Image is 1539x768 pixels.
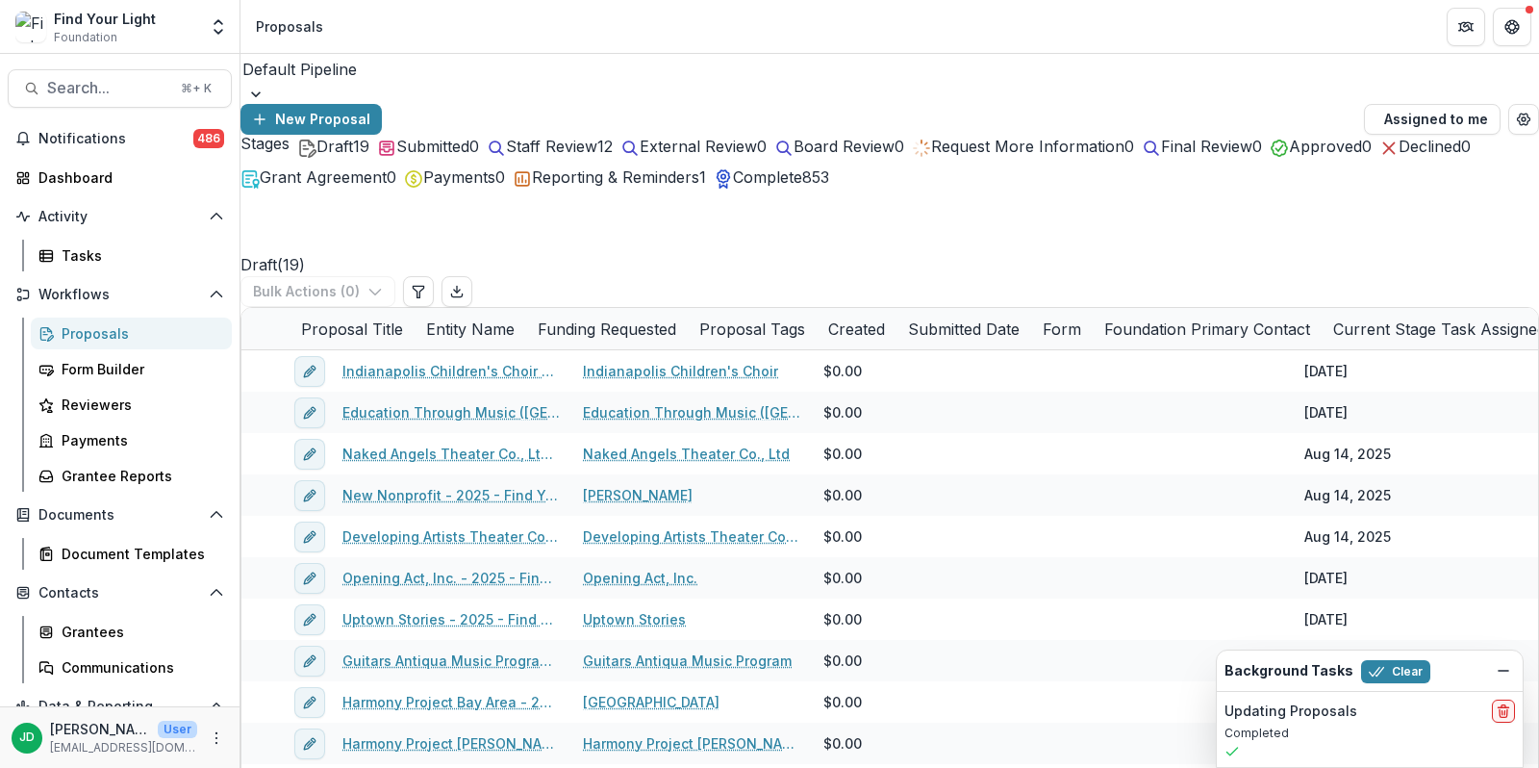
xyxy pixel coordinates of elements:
[290,318,415,341] div: Proposal Title
[823,733,862,754] span: $0.00
[423,167,495,187] span: Payments
[31,353,232,385] a: Form Builder
[342,733,560,754] a: Harmony Project [PERSON_NAME] Inc - 2025 - Find Your Light Foundation 25/26 RFP Grant Application
[62,657,216,678] div: Communications
[290,308,415,349] div: Proposal Title
[38,209,201,225] span: Activity
[387,167,396,187] span: 0
[47,79,169,97] span: Search...
[714,166,829,189] button: Complete853
[342,402,560,422] a: Education Through Music ([GEOGRAPHIC_DATA]) - 2025 - Find Your Light Foundation 25/26 RFP Grant A...
[583,361,778,381] a: Indianapolis Children's Choir
[240,189,305,276] h2: Draft ( 19 )
[469,137,479,156] span: 0
[38,287,201,303] span: Workflows
[294,439,325,470] button: edit
[38,507,201,524] span: Documents
[62,395,216,415] div: Reviewers
[38,585,201,602] span: Contacts
[896,318,1031,341] div: Submitted Date
[1508,104,1539,135] button: Open table manager
[342,609,560,629] a: Uptown Stories - 2025 - Find Your Light Foundation 25/26 RFP Grant Application
[583,402,800,422] a: Education Through Music ([GEOGRAPHIC_DATA])
[403,276,434,307] button: Edit table settings
[62,323,216,344] div: Proposals
[316,137,353,156] span: Draft
[526,308,688,349] div: Funding Requested
[342,361,560,381] a: Indianapolis Children's Choir - 2025 - Find Your Light Foundation 25/26 RFP Grant Application
[193,129,224,148] span: 486
[583,651,792,671] a: Guitars Antiqua Music Program
[487,135,613,158] button: Staff Review12
[8,577,232,608] button: Open Contacts
[699,167,706,187] span: 1
[733,167,802,187] span: Complete
[1379,135,1471,158] button: Declined0
[1492,700,1515,723] button: delete
[31,240,232,271] a: Tasks
[177,78,215,99] div: ⌘ + K
[342,444,560,464] a: Naked Angels Theater Co., Ltd - 2025 - Find Your Light Foundation 25/26 RFP Grant Application
[1252,137,1262,156] span: 0
[1304,444,1391,464] div: Aug 14, 2025
[62,359,216,379] div: Form Builder
[294,522,325,552] button: edit
[1362,137,1372,156] span: 0
[8,201,232,232] button: Open Activity
[442,276,472,307] button: Export table data
[8,123,232,154] button: Notifications486
[823,402,862,422] span: $0.00
[817,318,896,341] div: Created
[260,167,387,187] span: Grant Agreement
[1447,8,1485,46] button: Partners
[1031,318,1093,341] div: Form
[8,279,232,310] button: Open Workflows
[248,13,331,40] nav: breadcrumb
[532,167,699,187] span: Reporting & Reminders
[1304,609,1348,629] div: [DATE]
[1031,308,1093,349] div: Form
[1270,135,1372,158] button: Approved0
[1304,361,1348,381] div: [DATE]
[640,137,757,156] span: External Review
[240,135,290,153] span: Stages
[912,135,1134,158] button: Request More Information0
[294,356,325,387] button: edit
[31,318,232,349] a: Proposals
[62,430,216,450] div: Payments
[583,733,800,754] a: Harmony Project [PERSON_NAME] Inc
[1399,137,1461,156] span: Declined
[294,687,325,718] button: edit
[1304,526,1391,547] div: Aug 14, 2025
[31,616,232,648] a: Grantees
[1304,485,1391,505] div: Aug 14, 2025
[1493,8,1531,46] button: Get Help
[240,166,396,189] button: Grant Agreement0
[583,692,719,712] a: [GEOGRAPHIC_DATA]
[342,485,560,505] a: New Nonprofit - 2025 - Find Your Light Foundation 25/26 RFP Grant Application
[8,499,232,530] button: Open Documents
[1224,725,1515,742] p: Completed
[342,651,560,671] a: Guitars Antiqua Music Program - 2025 - Find Your Light Foundation 25/26 RFP Grant Application
[817,308,896,349] div: Created
[823,609,862,629] span: $0.00
[620,135,767,158] button: External Review0
[931,137,1124,156] span: Request More Information
[353,137,369,156] span: 19
[377,135,479,158] button: Submitted0
[8,162,232,193] a: Dashboard
[1124,137,1134,156] span: 0
[1161,137,1252,156] span: Final Review
[495,167,505,187] span: 0
[1142,135,1262,158] button: Final Review0
[294,646,325,677] button: edit
[823,568,862,588] span: $0.00
[294,397,325,428] button: edit
[297,135,369,158] button: Draft19
[1361,660,1430,683] button: Clear
[895,137,904,156] span: 0
[50,719,150,739] p: [PERSON_NAME]
[31,389,232,421] a: Reviewers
